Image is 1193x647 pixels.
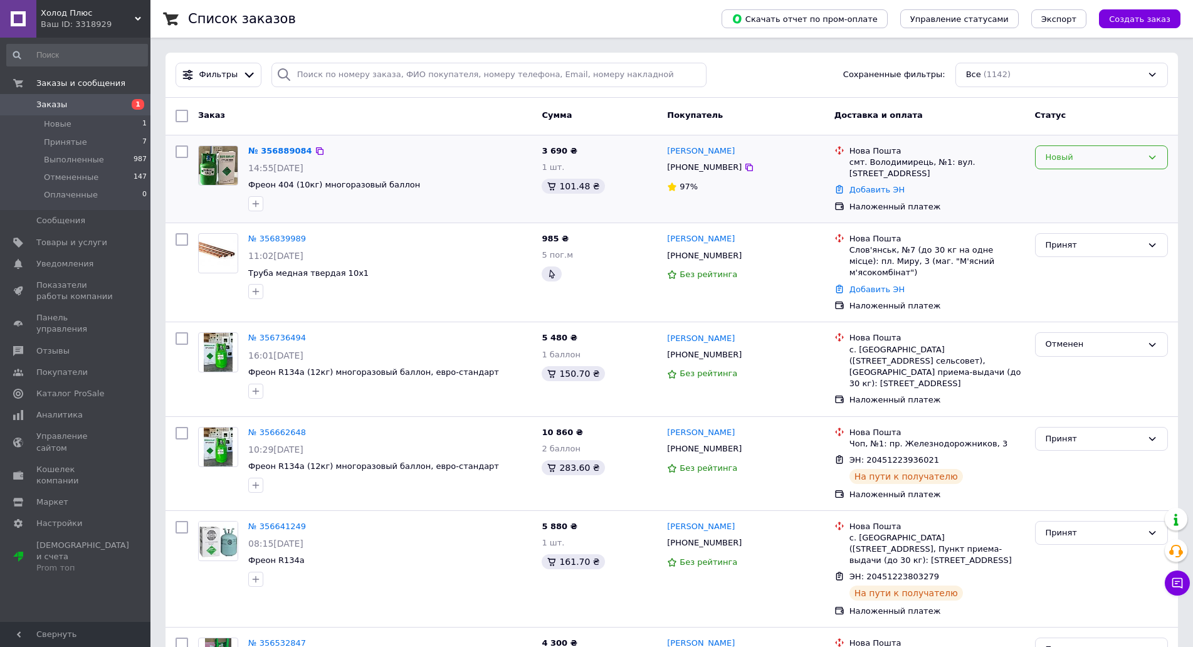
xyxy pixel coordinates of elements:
[849,300,1025,312] div: Наложенный платеж
[1046,338,1142,351] div: Отменен
[248,146,312,155] a: № 356889084
[667,521,735,533] a: [PERSON_NAME]
[199,522,238,560] img: Фото товару
[132,99,144,110] span: 1
[542,333,577,342] span: 5 480 ₴
[41,19,150,30] div: Ваш ID: 3318929
[1031,9,1086,28] button: Экспорт
[665,248,744,264] div: [PHONE_NUMBER]
[248,350,303,360] span: 16:01[DATE]
[680,557,737,567] span: Без рейтинга
[542,522,577,531] span: 5 880 ₴
[199,69,238,81] span: Фильтры
[1086,14,1180,23] a: Создать заказ
[849,233,1025,245] div: Нова Пошта
[198,233,238,273] a: Фото товару
[849,185,905,194] a: Добавить ЭН
[1099,9,1180,28] button: Создать заказ
[1035,110,1066,120] span: Статус
[198,110,225,120] span: Заказ
[36,464,116,487] span: Кошелек компании
[966,69,981,81] span: Все
[248,555,305,565] a: Фреон R134a
[1046,239,1142,252] div: Принят
[248,163,303,173] span: 14:55[DATE]
[1046,151,1142,164] div: Новый
[665,347,744,363] div: [PHONE_NUMBER]
[134,154,147,166] span: 987
[248,522,306,531] a: № 356641249
[849,455,939,465] span: ЭН: 20451223936021
[1046,433,1142,446] div: Принят
[542,538,564,547] span: 1 шт.
[849,469,963,484] div: На пути к получателю
[843,69,945,81] span: Сохраненные фильтры:
[1046,527,1142,540] div: Принят
[732,13,878,24] span: Скачать отчет по пром-оплате
[248,428,306,437] a: № 356662648
[142,137,147,148] span: 7
[849,586,963,601] div: На пути к получателю
[542,110,572,120] span: Сумма
[271,63,707,87] input: Поиск по номеру заказа, ФИО покупателя, номеру телефона, Email, номеру накладной
[36,312,116,335] span: Панель управления
[722,9,888,28] button: Скачать отчет по пром-оплате
[44,172,98,183] span: Отмененные
[248,251,303,261] span: 11:02[DATE]
[248,180,420,189] a: Фреон 404 (10кг) многоразовый баллон
[41,8,135,19] span: Холод Плюс
[1165,571,1190,596] button: Чат с покупателем
[665,535,744,551] div: [PHONE_NUMBER]
[44,118,71,130] span: Новые
[248,234,306,243] a: № 356839989
[248,268,369,278] a: Труба медная твердая 10х1
[248,367,499,377] span: Фреон R134a (12кг) многоразовый баллон, евро-стандарт
[142,118,147,130] span: 1
[36,409,83,421] span: Аналитика
[6,44,148,66] input: Поиск
[849,427,1025,438] div: Нова Пошта
[849,285,905,294] a: Добавить ЭН
[849,201,1025,213] div: Наложенный платеж
[248,461,499,471] a: Фреон R134a (12кг) многоразовый баллон, евро-стандарт
[849,245,1025,279] div: Слов'янськ, №7 (до 30 кг на одне місце): пл. Миру, 3 (маг. "М'ясний м'ясокомбінат")
[667,333,735,345] a: [PERSON_NAME]
[44,189,98,201] span: Оплаченные
[542,234,569,243] span: 985 ₴
[36,431,116,453] span: Управление сайтом
[680,270,737,279] span: Без рейтинга
[248,444,303,455] span: 10:29[DATE]
[542,444,580,453] span: 2 баллон
[134,172,147,183] span: 147
[542,146,577,155] span: 3 690 ₴
[1109,14,1170,24] span: Создать заказ
[36,497,68,508] span: Маркет
[680,182,698,191] span: 97%
[834,110,923,120] span: Доставка и оплата
[204,333,233,372] img: Фото товару
[44,137,87,148] span: Принятые
[36,345,70,357] span: Отзывы
[36,215,85,226] span: Сообщения
[36,367,88,378] span: Покупатели
[667,233,735,245] a: [PERSON_NAME]
[667,427,735,439] a: [PERSON_NAME]
[36,78,125,89] span: Заказы и сообщения
[849,572,939,581] span: ЭН: 20451223803279
[667,110,723,120] span: Покупатель
[849,157,1025,179] div: смт. Володимирець, №1: вул. [STREET_ADDRESS]
[248,539,303,549] span: 08:15[DATE]
[36,562,129,574] div: Prom топ
[910,14,1009,24] span: Управление статусами
[248,333,306,342] a: № 356736494
[849,344,1025,390] div: с. [GEOGRAPHIC_DATA] ([STREET_ADDRESS] сельсовет), [GEOGRAPHIC_DATA] приема-выдачи (до 30 кг): [S...
[36,258,93,270] span: Уведомления
[36,99,67,110] span: Заказы
[849,489,1025,500] div: Наложенный платеж
[665,159,744,176] div: [PHONE_NUMBER]
[680,369,737,378] span: Без рейтинга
